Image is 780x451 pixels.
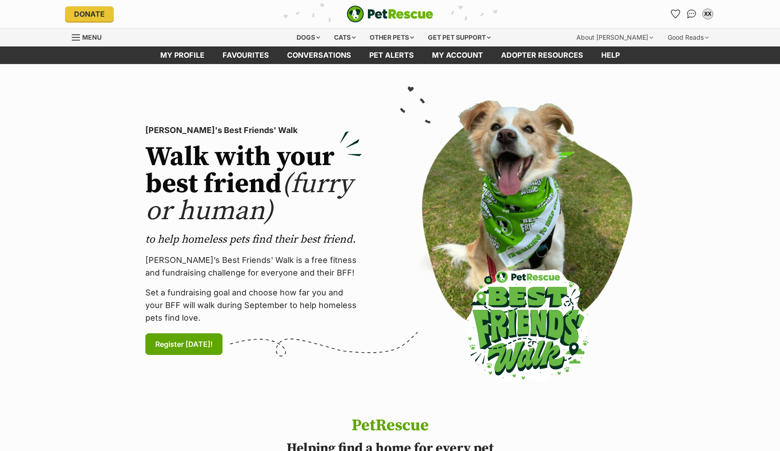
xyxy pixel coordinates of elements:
[155,339,213,350] span: Register [DATE]!
[347,5,433,23] img: logo-e224e6f780fb5917bec1dbf3a21bbac754714ae5b6737aabdf751b685950b380.svg
[701,7,715,21] button: My account
[347,5,433,23] a: PetRescue
[145,254,362,279] p: [PERSON_NAME]’s Best Friends' Walk is a free fitness and fundraising challenge for everyone and t...
[661,28,715,46] div: Good Reads
[251,417,529,435] h1: PetRescue
[65,6,114,22] a: Donate
[360,46,423,64] a: Pet alerts
[492,46,592,64] a: Adopter resources
[145,144,362,225] h2: Walk with your best friend
[423,46,492,64] a: My account
[82,33,102,41] span: Menu
[687,9,696,18] img: chat-41dd97257d64d25036548639549fe6c8038ab92f7586957e7f3b1b290dea8141.svg
[570,28,659,46] div: About [PERSON_NAME]
[328,28,362,46] div: Cats
[684,7,699,21] a: Conversations
[668,7,682,21] a: Favourites
[363,28,420,46] div: Other pets
[145,124,362,137] p: [PERSON_NAME]'s Best Friends' Walk
[145,333,223,355] a: Register [DATE]!
[703,9,712,18] div: XX
[422,28,497,46] div: Get pet support
[151,46,214,64] a: My profile
[290,28,326,46] div: Dogs
[278,46,360,64] a: conversations
[145,286,362,324] p: Set a fundraising goal and choose how far you and your BFF will walk during September to help hom...
[72,28,108,45] a: Menu
[145,167,353,228] span: (furry or human)
[145,232,362,247] p: to help homeless pets find their best friend.
[214,46,278,64] a: Favourites
[668,7,715,21] ul: Account quick links
[592,46,629,64] a: Help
